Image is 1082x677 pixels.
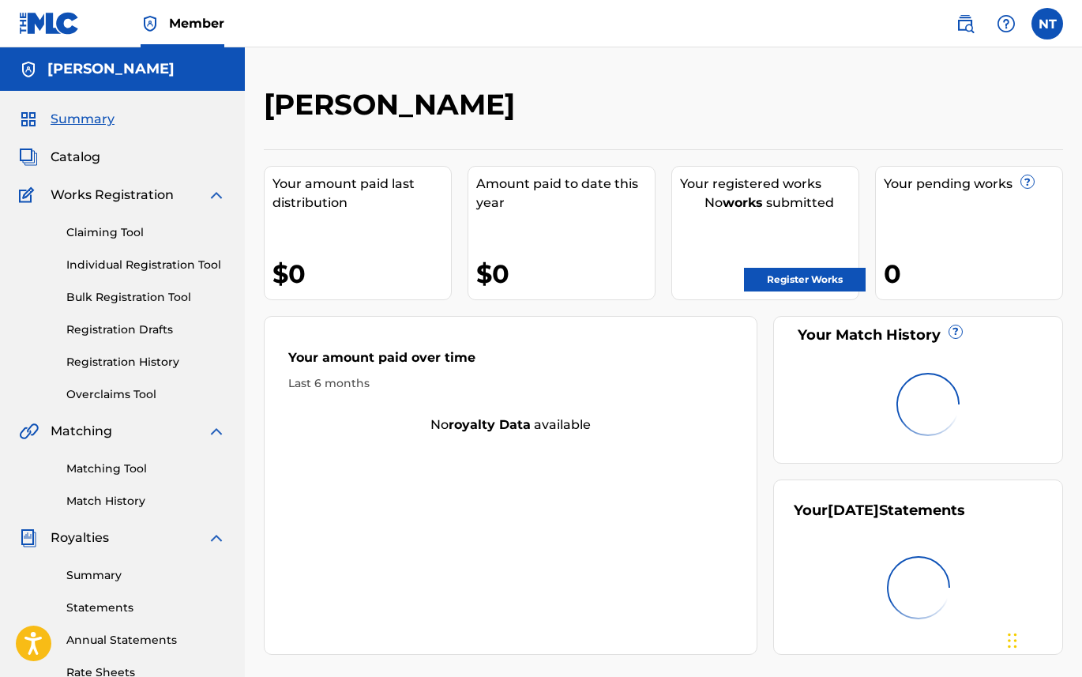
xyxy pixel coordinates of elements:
div: Amount paid to date this year [476,175,655,213]
a: Registration Drafts [66,322,226,338]
div: Your Match History [794,325,1043,346]
div: $0 [476,256,655,291]
a: Match History [66,493,226,510]
a: Registration History [66,354,226,370]
img: Accounts [19,60,38,79]
img: help [997,14,1016,33]
img: MLC Logo [19,12,80,35]
div: Your pending works [884,175,1062,194]
img: Royalties [19,528,38,547]
a: Annual Statements [66,632,226,649]
img: Top Rightsholder [141,14,160,33]
span: ? [949,325,962,338]
div: User Menu [1031,8,1063,39]
a: SummarySummary [19,110,115,129]
a: Matching Tool [66,461,226,477]
img: expand [207,186,226,205]
h5: Nicolas Tiparescu [47,60,175,78]
img: Works Registration [19,186,39,205]
img: Catalog [19,148,38,167]
div: No submitted [680,194,858,213]
span: Summary [51,110,115,129]
img: Matching [19,422,39,441]
img: search [956,14,975,33]
a: CatalogCatalog [19,148,100,167]
span: ? [1021,175,1034,188]
div: Your amount paid last distribution [272,175,451,213]
div: Your amount paid over time [288,348,733,375]
a: Bulk Registration Tool [66,289,226,306]
img: preloader [892,368,964,440]
img: preloader [882,551,954,623]
a: Statements [66,600,226,616]
h2: [PERSON_NAME] [264,87,523,122]
strong: works [723,195,763,210]
span: [DATE] [828,502,879,519]
a: Claiming Tool [66,224,226,241]
a: Individual Registration Tool [66,257,226,273]
span: Member [169,14,224,32]
strong: royalty data [449,417,531,432]
div: Your registered works [680,175,858,194]
a: Summary [66,567,226,584]
iframe: Chat Widget [1003,601,1082,677]
span: Works Registration [51,186,174,205]
div: Help [990,8,1022,39]
div: Last 6 months [288,375,733,392]
img: Summary [19,110,38,129]
div: Drag [1008,617,1017,664]
a: Public Search [949,8,981,39]
span: Royalties [51,528,109,547]
div: $0 [272,256,451,291]
a: Register Works [744,268,866,291]
span: Catalog [51,148,100,167]
div: No available [265,416,757,434]
div: Your Statements [794,500,965,521]
a: Overclaims Tool [66,386,226,403]
img: expand [207,422,226,441]
span: Matching [51,422,112,441]
div: 0 [884,256,1062,291]
img: expand [207,528,226,547]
